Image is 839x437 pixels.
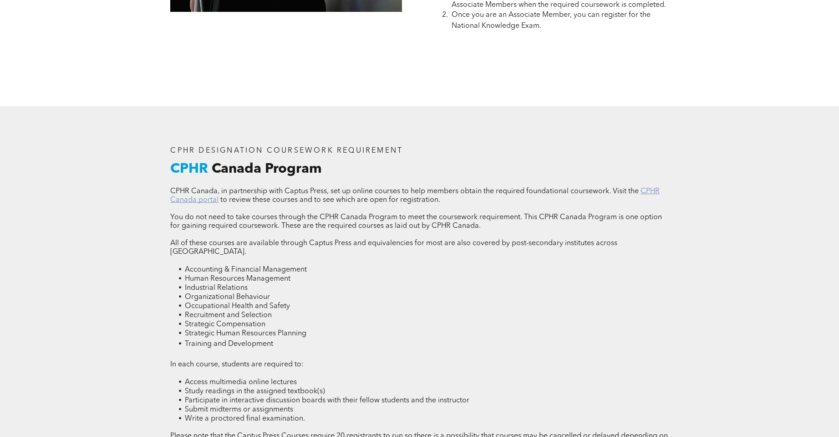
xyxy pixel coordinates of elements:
[185,303,290,310] span: Occupational Health and Safety
[212,162,322,176] span: Canada Program
[220,196,440,204] span: to review these courses and to see which are open for registration.
[185,379,297,386] span: Access multimedia online lectures
[185,415,305,422] span: Write a proctored final examination.
[452,11,651,30] span: Once you are an Associate Member, you can register for the National Knowledge Exam.
[185,275,290,283] span: Human Resources Management
[170,214,662,230] span: You do not need to take courses through the CPHR Canada Program to meet the coursework requiremen...
[170,240,617,256] span: All of these courses are available through Captus Press and equivalencies for most are also cover...
[185,321,265,328] span: Strategic Compensation
[170,361,304,368] span: In each course, students are required to:
[185,312,272,319] span: Recruitment and Selection
[170,188,639,195] span: CPHR Canada, in partnership with Captus Press, set up online courses to help members obtain the r...
[170,162,208,176] span: CPHR
[185,330,306,337] span: Strategic Human Resources Planning
[185,397,469,404] span: Participate in interactive discussion boards with their fellow students and the instructor
[185,406,293,413] span: Submit midterms or assignments
[185,284,248,292] span: Industrial Relations
[185,266,307,273] span: Accounting & Financial Management
[185,388,325,395] span: Study readings in the assigned textbook(s)
[185,293,270,301] span: Organizational Behaviour
[170,147,403,154] span: CPHR DESIGNATION COURSEWORK REQUIREMENT
[185,340,273,348] span: Training and Development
